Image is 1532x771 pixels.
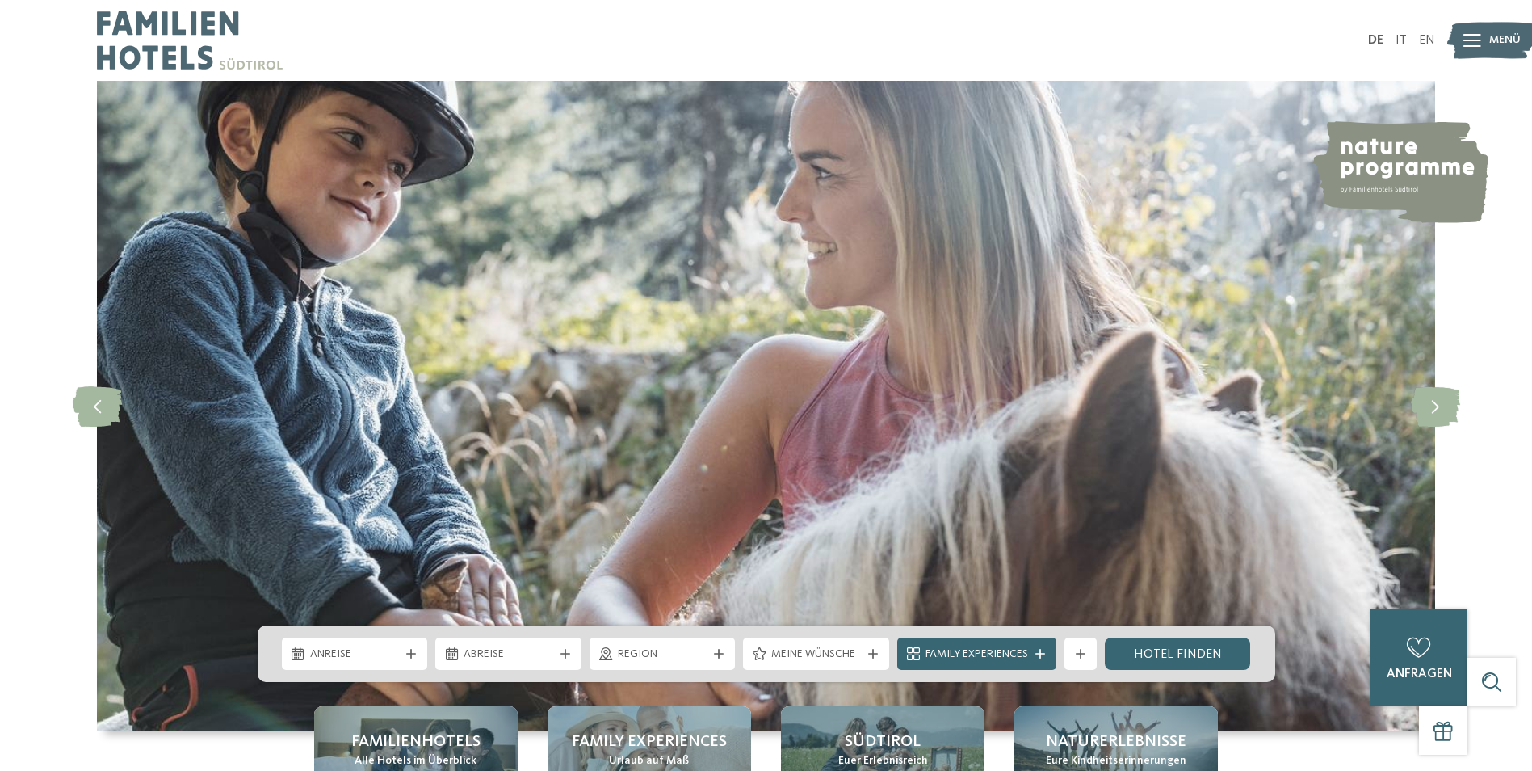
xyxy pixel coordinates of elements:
[1489,32,1521,48] span: Menü
[1387,668,1452,680] span: anfragen
[925,647,1028,663] span: Family Experiences
[464,647,553,663] span: Abreise
[351,731,481,753] span: Familienhotels
[1396,34,1407,47] a: IT
[1046,753,1186,769] span: Eure Kindheitserinnerungen
[572,731,727,753] span: Family Experiences
[1368,34,1383,47] a: DE
[355,753,476,769] span: Alle Hotels im Überblick
[771,647,861,663] span: Meine Wünsche
[310,647,400,663] span: Anreise
[1105,638,1251,670] a: Hotel finden
[97,81,1435,731] img: Familienhotels Südtirol: The happy family places
[618,647,707,663] span: Region
[1311,121,1488,223] img: nature programme by Familienhotels Südtirol
[1046,731,1186,753] span: Naturerlebnisse
[1370,609,1467,706] a: anfragen
[1419,34,1435,47] a: EN
[838,753,928,769] span: Euer Erlebnisreich
[609,753,689,769] span: Urlaub auf Maß
[845,731,921,753] span: Südtirol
